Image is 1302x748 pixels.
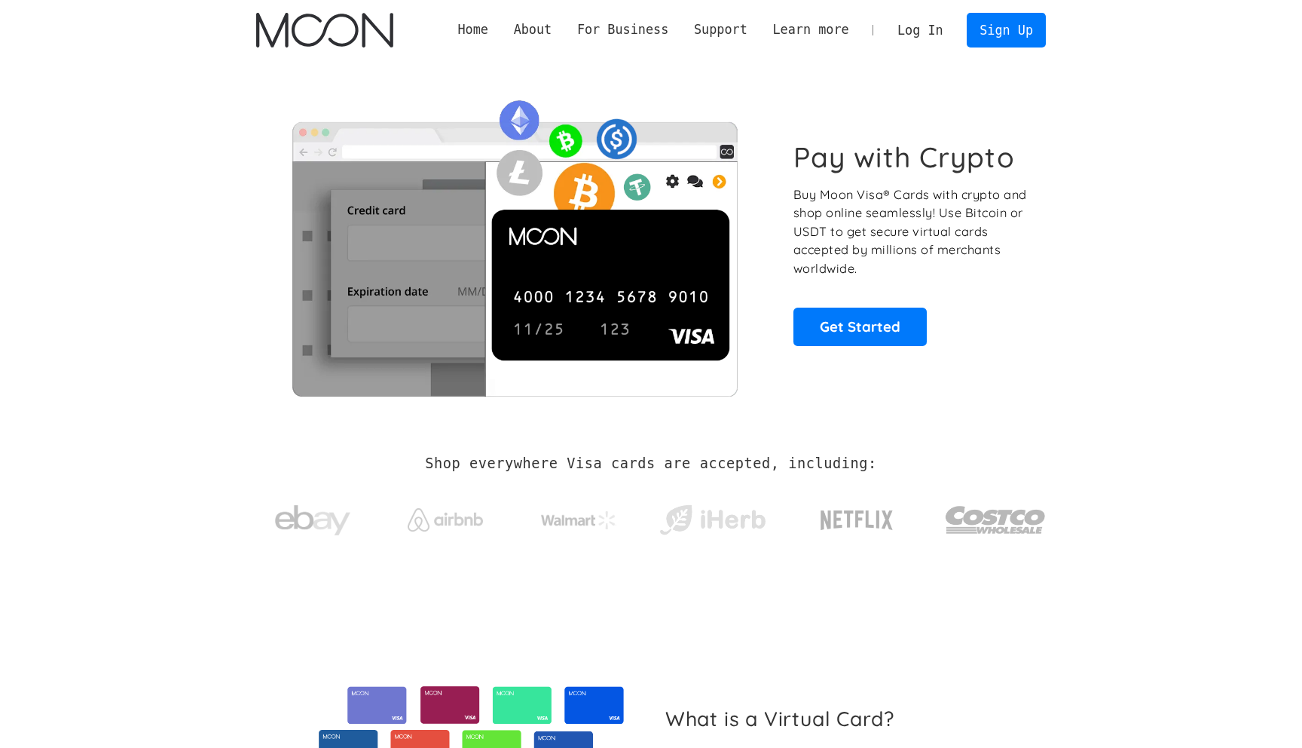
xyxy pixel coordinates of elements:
a: Walmart [523,496,635,537]
div: For Business [577,20,668,39]
a: ebay [256,482,368,552]
div: About [514,20,552,39]
img: Moon Cards let you spend your crypto anywhere Visa is accepted. [256,90,772,396]
p: Buy Moon Visa® Cards with crypto and shop online seamlessly! Use Bitcoin or USDT to get secure vi... [793,185,1029,278]
img: Airbnb [408,508,483,532]
div: Learn more [772,20,848,39]
img: Netflix [819,501,894,539]
div: Support [694,20,747,39]
a: Get Started [793,308,927,345]
a: Netflix [790,486,925,547]
h1: Pay with Crypto [793,140,1015,174]
a: Sign Up [967,13,1045,47]
h2: What is a Virtual Card? [665,707,1034,731]
a: iHerb [656,486,769,547]
a: Log In [885,14,955,47]
a: Airbnb [390,493,502,539]
div: For Business [564,20,681,39]
img: Costco [945,492,1046,548]
img: Walmart [541,511,616,529]
h2: Shop everywhere Visa cards are accepted, including: [425,455,876,472]
a: Home [445,20,501,39]
img: iHerb [656,501,769,540]
div: Support [681,20,759,39]
div: About [501,20,564,39]
a: home [256,13,393,48]
div: Learn more [760,20,862,39]
img: Moon Logo [256,13,393,48]
img: ebay [275,497,350,544]
a: Costco [945,477,1046,556]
